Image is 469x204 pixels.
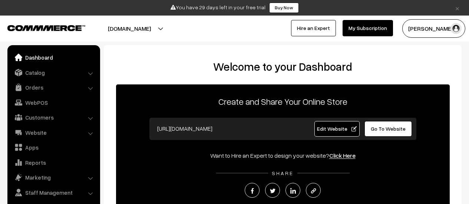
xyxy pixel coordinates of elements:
[9,81,98,94] a: Orders
[9,66,98,79] a: Catalog
[317,126,357,132] span: Edit Website
[3,3,466,13] div: You have 29 days left in your free trial
[116,95,450,108] p: Create and Share Your Online Store
[7,25,85,31] img: COMMMERCE
[9,186,98,199] a: Staff Management
[82,19,177,38] button: [DOMAIN_NAME]
[402,19,465,38] button: [PERSON_NAME]
[9,96,98,109] a: WebPOS
[291,20,336,36] a: Hire an Expert
[452,3,462,12] a: ×
[371,126,406,132] span: Go To Website
[450,23,462,34] img: user
[111,60,454,73] h2: Welcome to your Dashboard
[314,121,360,137] a: Edit Website
[364,121,412,137] a: Go To Website
[9,141,98,154] a: Apps
[343,20,393,36] a: My Subscription
[7,23,72,32] a: COMMMERCE
[9,51,98,64] a: Dashboard
[9,126,98,139] a: Website
[269,3,299,13] a: Buy Now
[268,170,297,176] span: SHARE
[9,111,98,124] a: Customers
[9,171,98,184] a: Marketing
[116,151,450,160] div: Want to Hire an Expert to design your website?
[329,152,356,159] a: Click Here
[9,156,98,169] a: Reports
